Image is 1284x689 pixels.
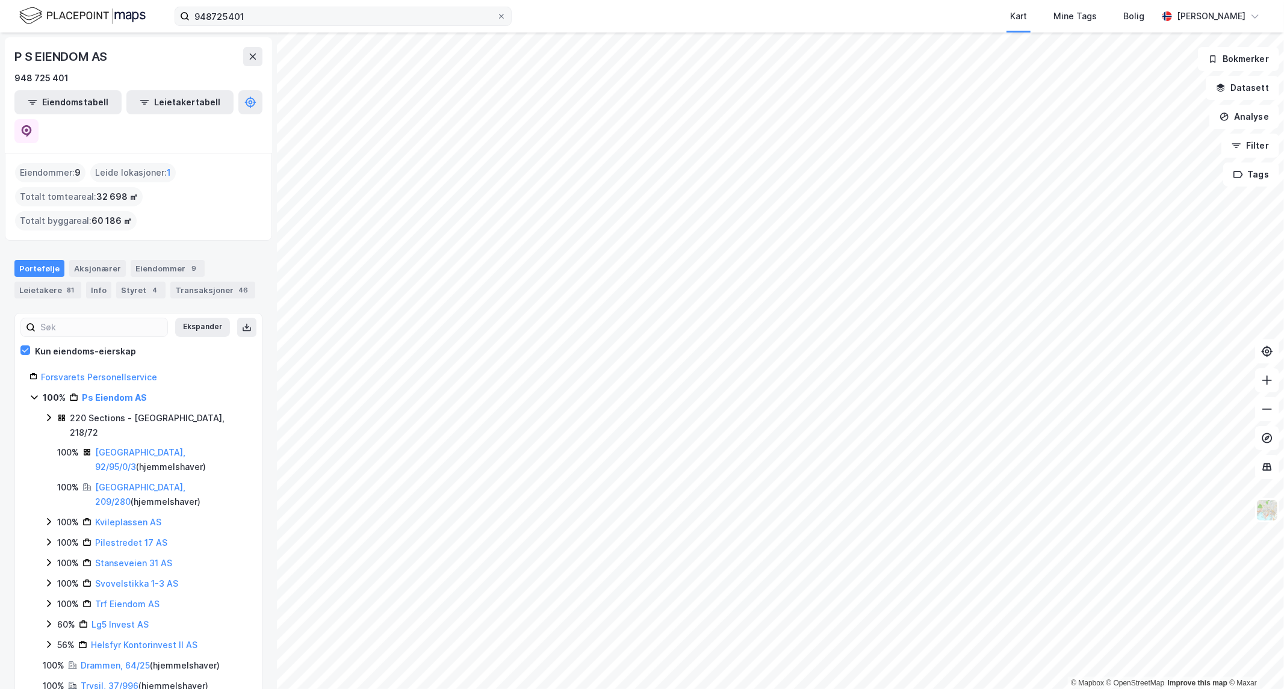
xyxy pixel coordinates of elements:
[95,445,247,474] div: ( hjemmelshaver )
[57,536,79,550] div: 100%
[1224,631,1284,689] iframe: Chat Widget
[96,190,138,204] span: 32 698 ㎡
[95,537,167,548] a: Pilestredet 17 AS
[91,214,132,228] span: 60 186 ㎡
[36,318,167,336] input: Søk
[236,284,250,296] div: 46
[14,282,81,298] div: Leietakere
[1209,105,1279,129] button: Analyse
[1177,9,1245,23] div: [PERSON_NAME]
[57,480,79,495] div: 100%
[57,556,79,570] div: 100%
[75,165,81,180] span: 9
[95,482,185,507] a: [GEOGRAPHIC_DATA], 209/280
[35,344,136,359] div: Kun eiendoms-eierskap
[14,90,122,114] button: Eiendomstabell
[1053,9,1097,23] div: Mine Tags
[81,660,150,670] a: Drammen, 64/25
[82,392,147,403] a: Ps Eiendom AS
[57,515,79,530] div: 100%
[43,658,64,673] div: 100%
[86,282,111,298] div: Info
[57,445,79,460] div: 100%
[90,163,176,182] div: Leide lokasjoner :
[15,163,85,182] div: Eiendommer :
[15,211,137,230] div: Totalt byggareal :
[190,7,497,25] input: Søk på adresse, matrikkel, gårdeiere, leietakere eller personer
[1256,499,1279,522] img: Z
[19,5,146,26] img: logo.f888ab2527a4732fd821a326f86c7f29.svg
[1221,134,1279,158] button: Filter
[41,372,157,382] a: Forsvarets Personellservice
[167,165,171,180] span: 1
[57,597,79,611] div: 100%
[116,282,166,298] div: Styret
[149,284,161,296] div: 4
[91,640,197,650] a: Helsfyr Kontorinvest II AS
[188,262,200,274] div: 9
[95,578,178,589] a: Svovelstikka 1-3 AS
[175,318,230,337] button: Ekspander
[95,558,172,568] a: Stanseveien 31 AS
[14,71,69,85] div: 948 725 401
[69,260,126,277] div: Aksjonærer
[131,260,205,277] div: Eiendommer
[64,284,76,296] div: 81
[1223,162,1279,187] button: Tags
[1071,679,1104,687] a: Mapbox
[91,619,149,629] a: Lg5 Invest AS
[95,599,160,609] a: Trf Eiendom AS
[15,187,143,206] div: Totalt tomteareal :
[70,411,247,440] div: 220 Sections - [GEOGRAPHIC_DATA], 218/72
[57,576,79,591] div: 100%
[95,447,185,472] a: [GEOGRAPHIC_DATA], 92/95/0/3
[170,282,255,298] div: Transaksjoner
[1168,679,1227,687] a: Improve this map
[14,47,110,66] div: P S EIENDOM AS
[1010,9,1027,23] div: Kart
[81,658,220,673] div: ( hjemmelshaver )
[1106,679,1165,687] a: OpenStreetMap
[1206,76,1279,100] button: Datasett
[14,260,64,277] div: Portefølje
[95,517,161,527] a: Kvileplassen AS
[57,638,75,652] div: 56%
[95,480,247,509] div: ( hjemmelshaver )
[1198,47,1279,71] button: Bokmerker
[1123,9,1144,23] div: Bolig
[1224,631,1284,689] div: Kontrollprogram for chat
[43,391,66,405] div: 100%
[57,617,75,632] div: 60%
[126,90,234,114] button: Leietakertabell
